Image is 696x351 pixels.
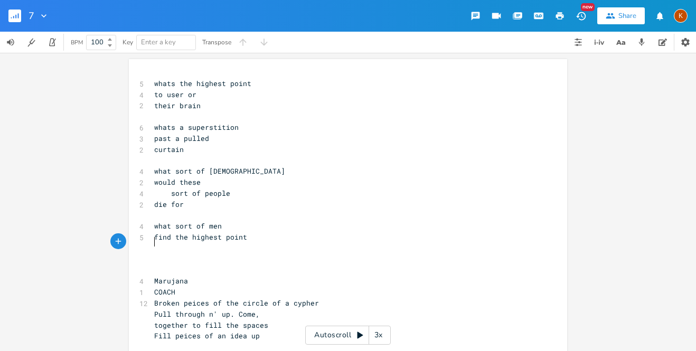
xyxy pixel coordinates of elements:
[202,39,231,45] div: Transpose
[154,200,184,209] span: die for
[154,287,175,297] span: COACH
[154,331,260,340] span: Fill peices of an idea up
[369,326,388,345] div: 3x
[154,320,268,330] span: together to fill the spaces
[154,90,196,99] span: to user or
[154,145,184,154] span: curtain
[154,232,247,242] span: find the highest point
[123,39,133,45] div: Key
[154,166,285,176] span: what sort of [DEMOGRAPHIC_DATA]
[154,79,251,88] span: whats the highest point
[581,3,595,11] div: New
[154,177,201,187] span: would these
[674,4,688,28] button: K
[154,134,209,143] span: past a pulled
[154,298,319,308] span: Broken peices of the circle of a cypher
[141,37,176,47] span: Enter a key
[154,122,239,132] span: whats a superstition
[29,11,34,21] span: 7
[154,276,188,286] span: Marujana
[154,309,260,319] span: Pull through n' up. Come,
[154,101,201,110] span: their brain
[71,40,83,45] div: BPM
[305,326,391,345] div: Autoscroll
[154,188,230,198] span: sort of people
[154,221,222,231] span: what sort of men
[674,9,688,23] div: Kat
[570,6,591,25] button: New
[597,7,645,24] button: Share
[618,11,636,21] div: Share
